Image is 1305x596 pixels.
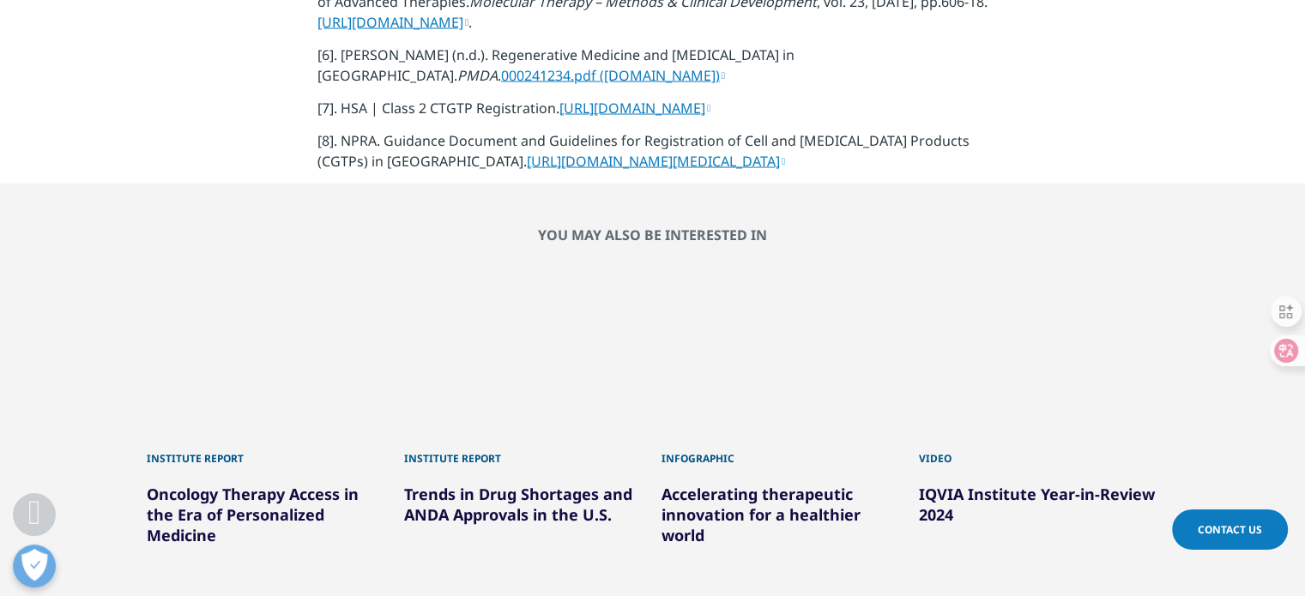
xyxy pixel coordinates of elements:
[317,130,988,184] p: [8]. NPRA. Guidance Document and Guidelines for Registration of Cell and [MEDICAL_DATA] Products ...
[147,226,1159,244] h2: You may also be interested in
[919,484,1155,525] a: IQVIA Institute Year-in-Review 2024
[404,278,644,545] div: 2 / 6
[501,66,725,85] a: 000241234.pdf ([DOMAIN_NAME])
[662,434,902,467] div: Infographic
[527,152,785,171] a: [URL][DOMAIN_NAME][MEDICAL_DATA]
[1198,522,1262,537] span: Contact Us
[317,98,988,130] p: [7]. HSA | Class 2 CTGTP Registration.
[147,278,387,545] div: 1 / 6
[559,99,710,117] a: [URL][DOMAIN_NAME]
[404,434,644,467] div: Institute Report
[147,434,387,467] div: Institute Report
[1172,509,1288,550] a: Contact Us
[457,66,498,85] em: PMDA
[919,278,1159,545] div: 4 / 6
[13,545,56,587] button: 打开偏好
[919,434,1159,467] div: Video
[404,484,632,525] a: Trends in Drug Shortages and ANDA Approvals in the U.S.
[662,484,861,545] a: Accelerating therapeutic innovation for a healthier world
[317,45,988,98] p: [6]. [PERSON_NAME] (n.d.). Regenerative Medicine and [MEDICAL_DATA] in [GEOGRAPHIC_DATA]. .
[662,278,902,545] div: 3 / 6
[147,484,359,545] a: Oncology Therapy Access in the Era of Personalized Medicine
[317,13,468,32] a: [URL][DOMAIN_NAME]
